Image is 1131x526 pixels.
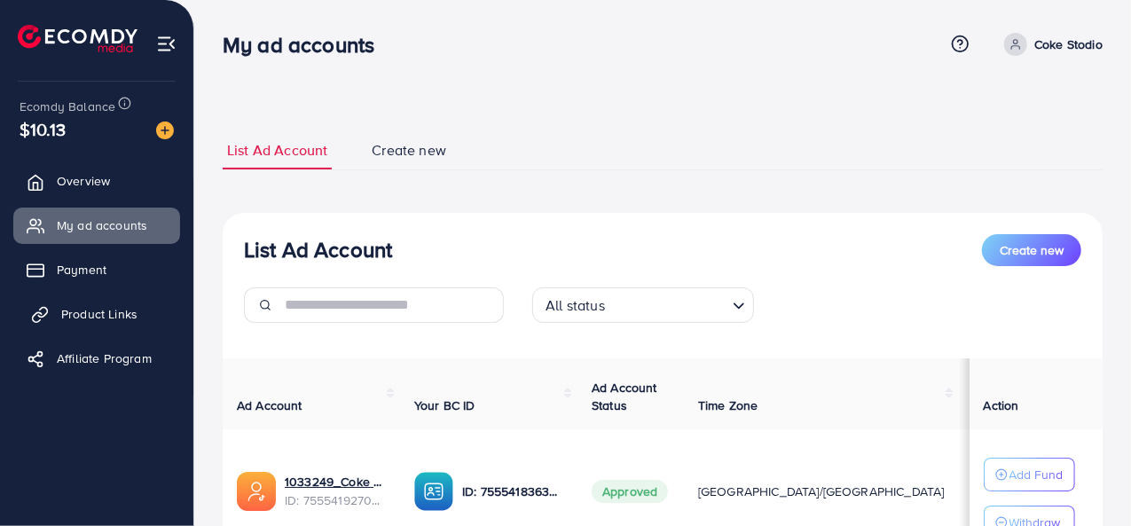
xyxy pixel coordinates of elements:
p: ID: 7555418363737128967 [462,481,563,502]
img: menu [156,34,177,54]
span: Time Zone [698,396,758,414]
span: All status [542,293,609,318]
img: ic-ba-acc.ded83a64.svg [414,472,453,511]
iframe: Chat [1056,446,1118,513]
button: Create new [982,234,1081,266]
span: Affiliate Program [57,349,152,367]
h3: List Ad Account [244,237,392,263]
button: Add Fund [984,458,1075,491]
input: Search for option [610,289,726,318]
span: Create new [372,140,446,161]
span: ID: 7555419270801358849 [285,491,386,509]
span: Create new [1000,241,1064,259]
span: Ad Account Status [592,379,657,414]
span: Ecomdy Balance [20,98,115,115]
span: Ad Account [237,396,302,414]
a: Product Links [13,296,180,332]
span: Your BC ID [414,396,475,414]
a: 1033249_Coke Stodio 1_1759133170041 [285,473,386,491]
h3: My ad accounts [223,32,389,58]
span: Action [984,396,1019,414]
span: List Ad Account [227,140,327,161]
a: Affiliate Program [13,341,180,376]
a: My ad accounts [13,208,180,243]
p: Coke Stodio [1034,34,1103,55]
a: Payment [13,252,180,287]
span: My ad accounts [57,216,147,234]
span: Payment [57,261,106,279]
a: Coke Stodio [997,33,1103,56]
span: [GEOGRAPHIC_DATA]/[GEOGRAPHIC_DATA] [698,483,945,500]
div: <span class='underline'>1033249_Coke Stodio 1_1759133170041</span></br>7555419270801358849 [285,473,386,509]
span: Product Links [61,305,137,323]
span: Overview [57,172,110,190]
a: Overview [13,163,180,199]
span: Approved [592,480,668,503]
img: ic-ads-acc.e4c84228.svg [237,472,276,511]
img: image [156,122,174,139]
p: Add Fund [1009,464,1064,485]
div: Search for option [532,287,754,323]
span: $10.13 [20,116,66,142]
img: logo [18,25,137,52]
